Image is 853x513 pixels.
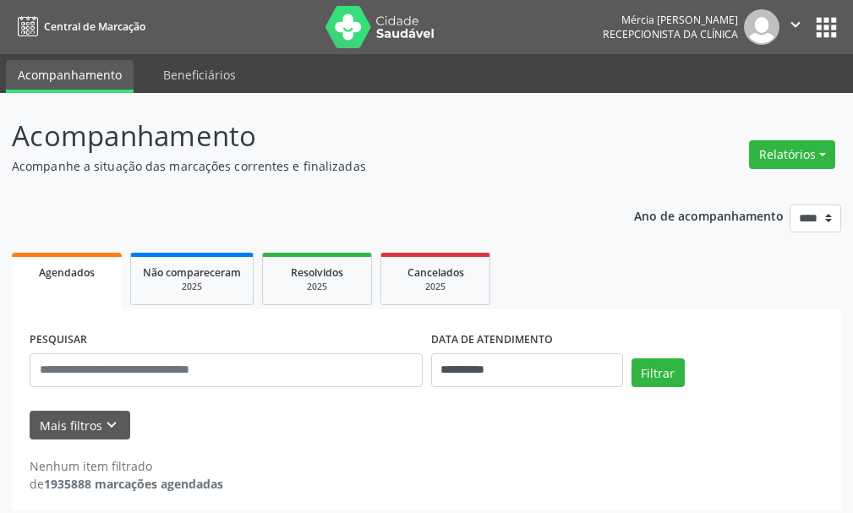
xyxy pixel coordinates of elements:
button: Mais filtroskeyboard_arrow_down [30,411,130,440]
i:  [786,15,805,34]
label: DATA DE ATENDIMENTO [431,327,553,353]
div: Mércia [PERSON_NAME] [603,13,738,27]
span: Não compareceram [143,265,241,280]
label: PESQUISAR [30,327,87,353]
button: Relatórios [749,140,835,169]
button: apps [812,13,841,42]
a: Acompanhamento [6,60,134,93]
i: keyboard_arrow_down [102,416,121,434]
p: Acompanhe a situação das marcações correntes e finalizadas [12,157,593,175]
span: Central de Marcação [44,19,145,34]
div: 2025 [275,281,359,293]
a: Beneficiários [151,60,248,90]
button: Filtrar [632,358,685,387]
button:  [779,9,812,45]
span: Resolvidos [291,265,343,280]
div: Nenhum item filtrado [30,457,223,475]
span: Agendados [39,265,95,280]
p: Ano de acompanhamento [634,205,784,226]
span: Recepcionista da clínica [603,27,738,41]
div: 2025 [143,281,241,293]
a: Central de Marcação [12,13,145,41]
span: Cancelados [407,265,464,280]
div: de [30,475,223,493]
img: img [744,9,779,45]
div: 2025 [393,281,478,293]
p: Acompanhamento [12,115,593,157]
strong: 1935888 marcações agendadas [44,476,223,492]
